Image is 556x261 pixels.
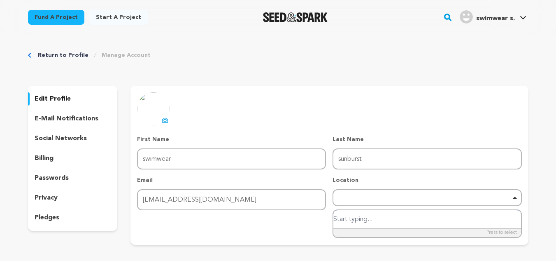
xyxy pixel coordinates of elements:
[263,12,328,22] a: Seed&Spark Homepage
[28,152,118,165] button: billing
[28,191,118,205] button: privacy
[137,135,326,143] p: First Name
[35,153,54,163] p: billing
[263,12,328,22] img: Seed&Spark Logo Dark Mode
[28,92,118,106] button: edit profile
[28,132,118,145] button: social networks
[458,9,528,26] span: swimwear s.'s Profile
[28,51,528,59] div: Breadcrumb
[35,114,98,124] p: e-mail notifications
[28,172,118,185] button: passwords
[137,189,326,210] input: Email
[35,173,69,183] p: passwords
[137,148,326,169] input: First Name
[333,148,521,169] input: Last Name
[476,15,515,22] span: swimwear s.
[35,193,58,203] p: privacy
[333,135,521,143] p: Last Name
[89,10,148,25] a: Start a project
[102,51,151,59] a: Manage Account
[35,94,71,104] p: edit profile
[460,10,473,24] img: user.png
[28,10,84,25] a: Fund a project
[333,176,521,184] p: Location
[28,211,118,224] button: pledges
[35,134,87,143] p: social networks
[460,10,515,24] div: swimwear s.'s Profile
[137,176,326,184] p: Email
[28,112,118,125] button: e-mail notifications
[458,9,528,24] a: swimwear s.'s Profile
[38,51,88,59] a: Return to Profile
[35,213,59,223] p: pledges
[333,210,521,229] input: Start typing...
